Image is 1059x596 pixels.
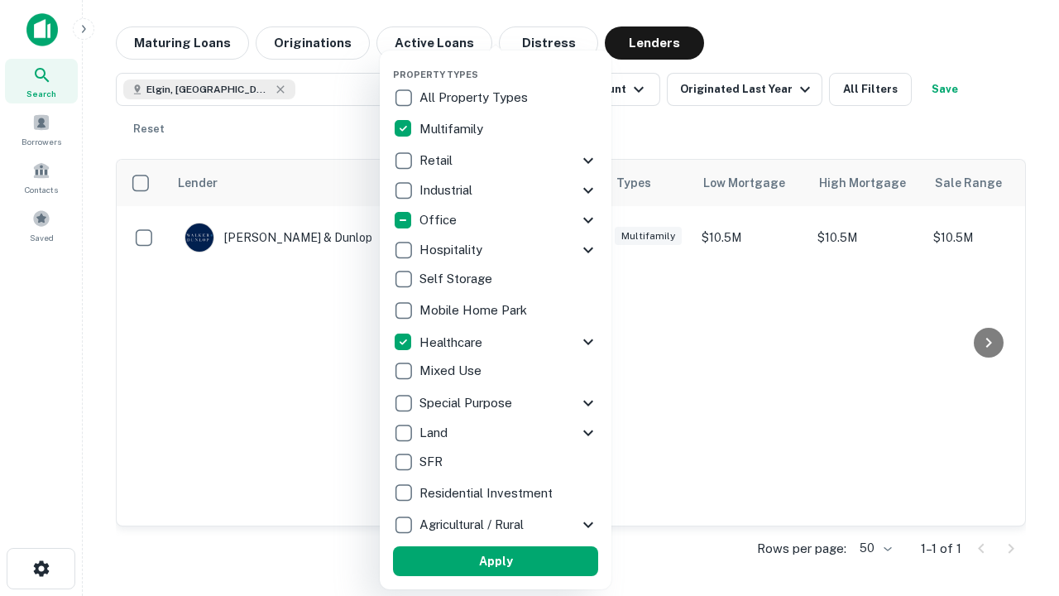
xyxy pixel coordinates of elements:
[419,483,556,503] p: Residential Investment
[419,393,515,413] p: Special Purpose
[419,119,486,139] p: Multifamily
[393,175,598,205] div: Industrial
[976,464,1059,543] iframe: Chat Widget
[393,146,598,175] div: Retail
[419,269,496,289] p: Self Storage
[393,235,598,265] div: Hospitality
[393,510,598,540] div: Agricultural / Rural
[393,388,598,418] div: Special Purpose
[393,418,598,448] div: Land
[419,361,485,381] p: Mixed Use
[419,210,460,230] p: Office
[393,327,598,357] div: Healthcare
[393,205,598,235] div: Office
[419,240,486,260] p: Hospitality
[419,452,446,472] p: SFR
[419,515,527,535] p: Agricultural / Rural
[419,151,456,171] p: Retail
[419,88,531,108] p: All Property Types
[419,333,486,353] p: Healthcare
[419,180,476,200] p: Industrial
[393,546,598,576] button: Apply
[393,70,478,79] span: Property Types
[419,423,451,443] p: Land
[419,300,530,320] p: Mobile Home Park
